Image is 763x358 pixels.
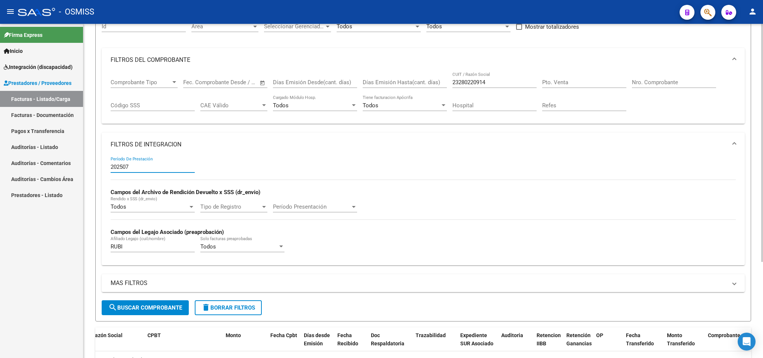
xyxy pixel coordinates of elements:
span: Comprobante Tipo [111,79,171,86]
span: Mostrar totalizadores [525,22,579,31]
span: Período Presentación [273,203,350,210]
mat-icon: delete [201,303,210,312]
div: FILTROS DEL COMPROBANTE [102,72,745,124]
span: Todos [111,203,126,210]
mat-panel-title: FILTROS DEL COMPROBANTE [111,56,727,64]
span: Todos [337,23,352,30]
span: Todos [273,102,289,109]
span: Area [191,23,252,30]
span: CPBT [147,332,161,338]
span: Trazabilidad [416,332,446,338]
span: Fecha Transferido [626,332,654,347]
span: - OSMISS [59,4,94,20]
mat-icon: person [748,7,757,16]
mat-expansion-panel-header: MAS FILTROS [102,274,745,292]
span: Firma Express [4,31,42,39]
span: Seleccionar Gerenciador [264,23,324,30]
span: Días desde Emisión [304,332,330,347]
span: Comprobante [708,332,740,338]
span: Integración (discapacidad) [4,63,73,71]
button: Buscar Comprobante [102,300,189,315]
span: Monto [226,332,241,338]
span: CAE Válido [200,102,261,109]
span: OP [596,332,603,338]
div: Open Intercom Messenger [738,333,756,351]
span: Tipo de Registro [200,203,261,210]
div: FILTROS DE INTEGRACION [102,156,745,265]
mat-panel-title: MAS FILTROS [111,279,727,287]
input: Fecha inicio [183,79,213,86]
span: Doc Respaldatoria [371,332,404,347]
span: Prestadores / Proveedores [4,79,71,87]
span: Monto Transferido [667,332,695,347]
span: Todos [426,23,442,30]
span: Retención Ganancias [566,332,592,347]
span: Inicio [4,47,23,55]
span: Fecha Cpbt [270,332,297,338]
mat-expansion-panel-header: FILTROS DEL COMPROBANTE [102,48,745,72]
mat-panel-title: FILTROS DE INTEGRACION [111,140,727,149]
strong: Campos del Archivo de Rendición Devuelto x SSS (dr_envio) [111,189,260,196]
strong: Campos del Legajo Asociado (preaprobación) [111,229,224,235]
button: Open calendar [258,79,267,87]
mat-expansion-panel-header: FILTROS DE INTEGRACION [102,133,745,156]
span: Retencion IIBB [537,332,561,347]
span: Buscar Comprobante [108,304,182,311]
mat-icon: search [108,303,117,312]
mat-icon: menu [6,7,15,16]
span: Todos [200,243,216,250]
span: Razón Social [92,332,123,338]
button: Borrar Filtros [195,300,262,315]
span: Expediente SUR Asociado [460,332,493,347]
span: Auditoria [501,332,523,338]
span: Borrar Filtros [201,304,255,311]
span: Fecha Recibido [337,332,358,347]
input: Fecha fin [220,79,256,86]
span: Todos [363,102,378,109]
